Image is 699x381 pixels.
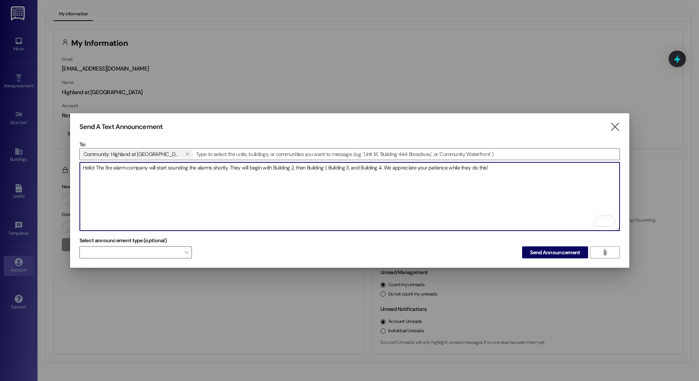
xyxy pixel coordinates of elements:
button: Community: Highland at Spring Hill [182,149,193,159]
textarea: To enrich screen reader interactions, please activate Accessibility in Grammarly extension settings [80,162,620,231]
span: Send Announcement [530,249,580,256]
i:  [185,151,189,157]
div: To enrich screen reader interactions, please activate Accessibility in Grammarly extension settings [79,162,620,231]
i:  [602,249,608,255]
span: Community: Highland at Spring Hill [84,149,179,159]
button: Send Announcement [522,246,588,258]
h3: Send A Text Announcement [79,123,163,131]
label: Select announcement type (optional) [79,235,167,246]
i:  [610,123,620,131]
p: To: [79,141,620,148]
input: Type to select the units, buildings, or communities you want to message. (e.g. 'Unit 1A', 'Buildi... [194,148,620,160]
